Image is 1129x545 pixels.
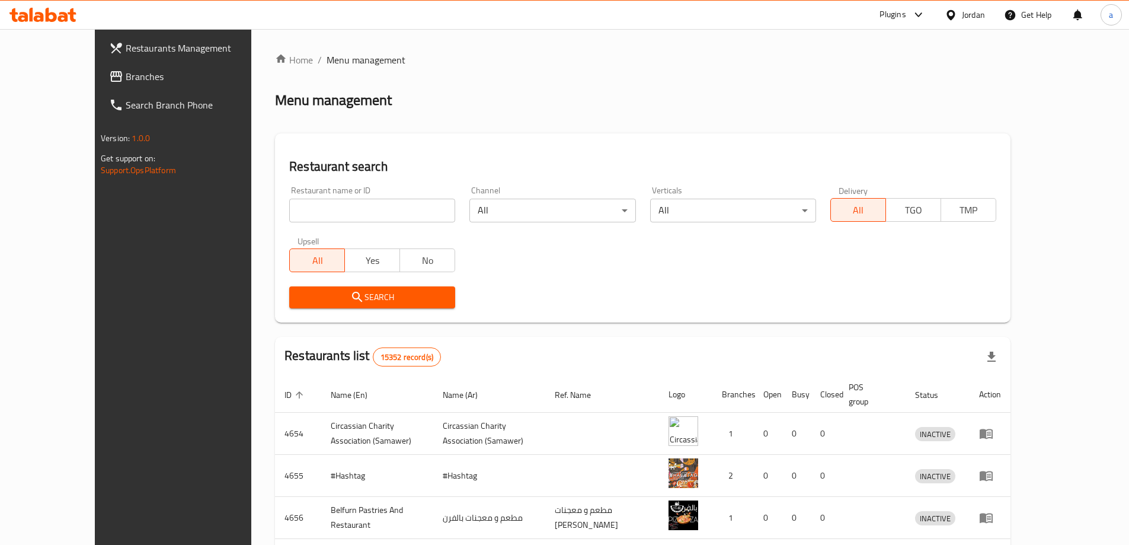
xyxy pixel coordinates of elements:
div: All [650,199,816,222]
div: Menu [979,511,1001,525]
div: Jordan [962,8,985,21]
td: #Hashtag [433,455,545,497]
td: 0 [782,497,811,539]
td: 2 [712,455,754,497]
td: مطعم و معجنات [PERSON_NAME] [545,497,659,539]
div: INACTIVE [915,469,955,483]
span: All [836,202,881,219]
a: Home [275,53,313,67]
span: INACTIVE [915,428,955,441]
button: All [830,198,886,222]
td: 0 [754,497,782,539]
div: Plugins [879,8,906,22]
td: #Hashtag [321,455,433,497]
button: Yes [344,248,400,272]
td: 0 [782,455,811,497]
button: All [289,248,345,272]
button: No [399,248,455,272]
td: 4656 [275,497,321,539]
td: ​Circassian ​Charity ​Association​ (Samawer) [433,413,545,455]
td: 0 [811,413,839,455]
span: INACTIVE [915,512,955,525]
span: Search Branch Phone [126,98,274,112]
li: / [318,53,322,67]
th: Closed [811,377,839,413]
img: #Hashtag [669,458,698,488]
th: Logo [659,377,712,413]
span: TMP [946,202,992,219]
span: INACTIVE [915,470,955,483]
td: 0 [782,413,811,455]
h2: Restaurants list [284,347,441,366]
img: Belfurn Pastries And Restaurant [669,501,698,530]
h2: Menu management [275,91,392,110]
span: POS group [849,380,891,409]
span: a [1109,8,1113,21]
a: Support.OpsPlatform [101,162,176,178]
td: 4654 [275,413,321,455]
div: Export file [977,343,1006,371]
span: Name (Ar) [443,388,493,402]
span: Name (En) [331,388,383,402]
span: Menu management [327,53,405,67]
span: Version: [101,130,130,146]
span: Restaurants Management [126,41,274,55]
label: Delivery [839,186,868,195]
span: Get support on: [101,151,155,166]
div: Menu [979,468,1001,483]
button: TGO [885,198,941,222]
span: Yes [350,252,395,269]
h2: Restaurant search [289,158,996,176]
span: No [405,252,450,269]
label: Upsell [298,237,319,245]
span: 1.0.0 [132,130,150,146]
td: 4655 [275,455,321,497]
th: Open [754,377,782,413]
div: Menu [979,426,1001,441]
div: All [469,199,635,222]
span: TGO [891,202,936,219]
a: Search Branch Phone [100,91,283,119]
td: 0 [811,455,839,497]
button: TMP [941,198,996,222]
td: 0 [754,455,782,497]
span: Ref. Name [555,388,606,402]
td: ​Circassian ​Charity ​Association​ (Samawer) [321,413,433,455]
div: Total records count [373,348,441,366]
span: ID [284,388,307,402]
td: 1 [712,497,754,539]
a: Restaurants Management [100,34,283,62]
td: 0 [754,413,782,455]
span: Search [299,290,446,305]
td: Belfurn Pastries And Restaurant [321,497,433,539]
th: Busy [782,377,811,413]
nav: breadcrumb [275,53,1010,67]
div: INACTIVE [915,511,955,525]
span: All [295,252,340,269]
a: Branches [100,62,283,91]
span: Status [915,388,954,402]
input: Search for restaurant name or ID.. [289,199,455,222]
td: مطعم و معجنات بالفرن [433,497,545,539]
span: 15352 record(s) [373,352,440,363]
img: ​Circassian ​Charity ​Association​ (Samawer) [669,416,698,446]
th: Branches [712,377,754,413]
button: Search [289,286,455,308]
td: 1 [712,413,754,455]
th: Action [970,377,1010,413]
span: Branches [126,69,274,84]
td: 0 [811,497,839,539]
